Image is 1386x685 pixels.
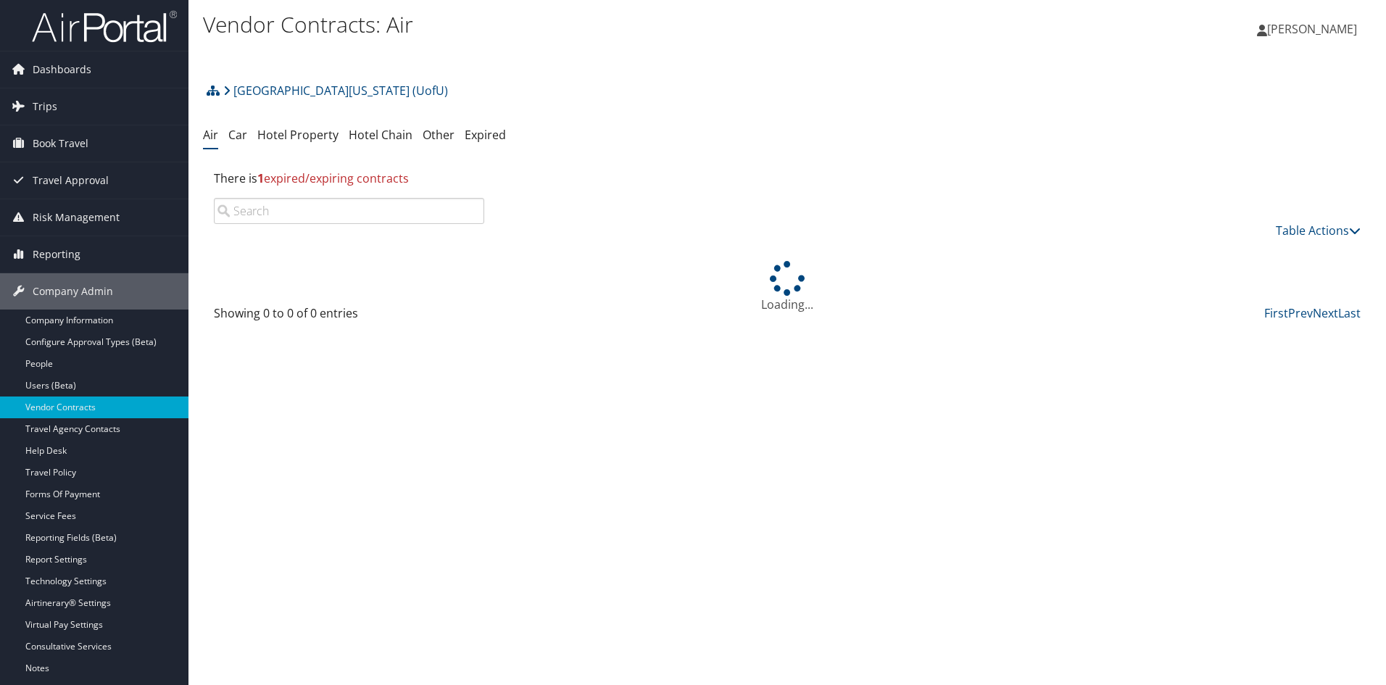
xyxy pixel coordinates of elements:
[33,125,88,162] span: Book Travel
[228,127,247,143] a: Car
[257,170,409,186] span: expired/expiring contracts
[203,127,218,143] a: Air
[1257,7,1372,51] a: [PERSON_NAME]
[33,51,91,88] span: Dashboards
[33,273,113,310] span: Company Admin
[349,127,412,143] a: Hotel Chain
[465,127,506,143] a: Expired
[1276,223,1361,238] a: Table Actions
[1288,305,1313,321] a: Prev
[203,159,1372,198] div: There is
[257,127,339,143] a: Hotel Property
[203,261,1372,313] div: Loading...
[33,162,109,199] span: Travel Approval
[33,236,80,273] span: Reporting
[423,127,455,143] a: Other
[257,170,264,186] strong: 1
[1313,305,1338,321] a: Next
[214,198,484,224] input: Search
[1267,21,1357,37] span: [PERSON_NAME]
[1338,305,1361,321] a: Last
[223,76,448,105] a: [GEOGRAPHIC_DATA][US_STATE] (UofU)
[1264,305,1288,321] a: First
[214,304,484,329] div: Showing 0 to 0 of 0 entries
[33,199,120,236] span: Risk Management
[203,9,982,40] h1: Vendor Contracts: Air
[33,88,57,125] span: Trips
[32,9,177,43] img: airportal-logo.png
